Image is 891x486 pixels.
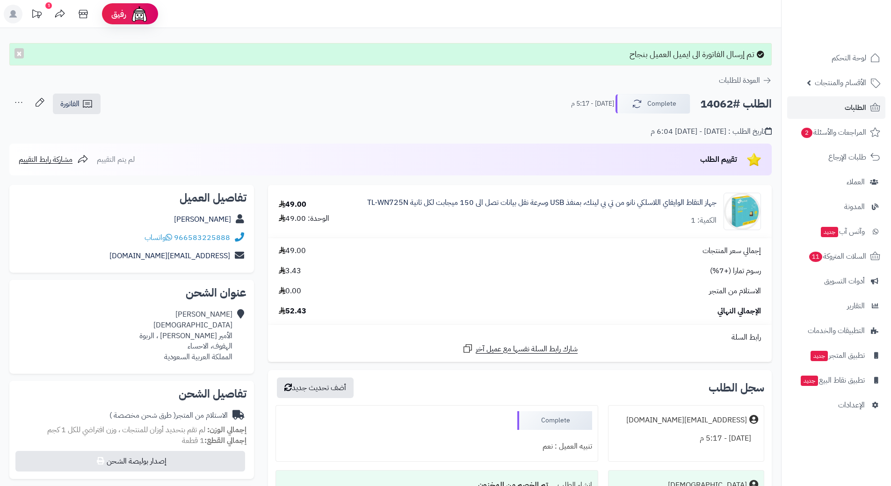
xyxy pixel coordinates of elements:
[97,154,135,165] span: لم يتم التقييم
[272,332,768,343] div: رابط السلة
[787,96,885,119] a: الطلبات
[800,126,866,139] span: المراجعات والأسئلة
[9,43,772,65] div: تم إرسال الفاتورة الى ايميل العميل بنجاح
[838,399,865,412] span: الإعدادات
[53,94,101,114] a: الفاتورة
[808,324,865,337] span: التطبيقات والخدمات
[15,451,245,471] button: إصدار بوليصة الشحن
[109,410,176,421] span: ( طرق شحن مخصصة )
[787,196,885,218] a: المدونة
[17,192,246,203] h2: تفاصيل العميل
[207,424,246,435] strong: إجمالي الوزن:
[832,51,866,65] span: لوحة التحكم
[282,437,592,456] div: تنبيه العميل : نعم
[808,250,866,263] span: السلات المتروكة
[130,5,149,23] img: ai-face.png
[109,250,230,261] a: [EMAIL_ADDRESS][DOMAIN_NAME]
[828,151,866,164] span: طلبات الإرجاع
[616,94,690,114] button: Complete
[787,319,885,342] a: التطبيقات والخدمات
[174,214,231,225] a: [PERSON_NAME]
[847,299,865,312] span: التقارير
[787,295,885,317] a: التقارير
[279,286,301,297] span: 0.00
[787,394,885,416] a: الإعدادات
[717,306,761,317] span: الإجمالي النهائي
[14,48,24,58] button: ×
[19,154,72,165] span: مشاركة رابط التقييم
[709,286,761,297] span: الاستلام من المتجر
[810,349,865,362] span: تطبيق المتجر
[571,99,614,109] small: [DATE] - 5:17 م
[815,76,866,89] span: الأقسام والمنتجات
[719,75,772,86] a: العودة للطلبات
[787,344,885,367] a: تطبيق المتجرجديد
[109,410,228,421] div: الاستلام من المتجر
[787,369,885,392] a: تطبيق نقاط البيعجديد
[787,270,885,292] a: أدوات التسويق
[703,246,761,256] span: إجمالي سعر المنتجات
[614,429,758,448] div: [DATE] - 5:17 م
[691,215,717,226] div: الكمية: 1
[709,382,764,393] h3: سجل الطلب
[811,351,828,361] span: جديد
[145,232,172,243] a: واتساب
[787,47,885,69] a: لوحة التحكم
[801,376,818,386] span: جديد
[60,98,80,109] span: الفاتورة
[787,121,885,144] a: المراجعات والأسئلة2
[710,266,761,276] span: رسوم تمارا (+7%)
[182,435,246,446] small: 1 قطعة
[462,343,578,355] a: شارك رابط السلة نفسها مع عميل آخر
[174,232,230,243] a: 966583225888
[25,5,48,26] a: تحديثات المنصة
[787,245,885,268] a: السلات المتروكة11
[700,94,772,114] h2: الطلب #14062
[820,225,865,238] span: وآتس آب
[787,171,885,193] a: العملاء
[17,388,246,399] h2: تفاصيل الشحن
[19,154,88,165] a: مشاركة رابط التقييم
[111,8,126,20] span: رفيق
[626,415,747,426] div: [EMAIL_ADDRESS][DOMAIN_NAME]
[800,374,865,387] span: تطبيق نقاط البيع
[279,306,306,317] span: 52.43
[17,287,246,298] h2: عنوان الشحن
[517,411,592,430] div: Complete
[279,199,306,210] div: 49.00
[279,213,329,224] div: الوحدة: 49.00
[845,101,866,114] span: الطلبات
[827,7,882,27] img: logo-2.png
[651,126,772,137] div: تاريخ الطلب : [DATE] - [DATE] 6:04 م
[787,220,885,243] a: وآتس آبجديد
[809,251,822,262] span: 11
[279,246,306,256] span: 49.00
[367,197,717,208] a: جهاز التقاط الوايفاي اللاسلكي نانو من تي بي لينك، بمنفذ USB وسرعة نقل بيانات تصل الى 150 ميجابت ل...
[277,377,354,398] button: أضف تحديث جديد
[279,266,301,276] span: 3.43
[45,2,52,9] div: 1
[139,309,232,363] div: [PERSON_NAME] [DEMOGRAPHIC_DATA] الأمير [PERSON_NAME] ، الربوة الهفوف، الاحساء المملكة العربية ال...
[787,146,885,168] a: طلبات الإرجاع
[821,227,838,237] span: جديد
[801,127,812,138] span: 2
[719,75,760,86] span: العودة للطلبات
[847,175,865,189] span: العملاء
[844,200,865,213] span: المدونة
[700,154,737,165] span: تقييم الطلب
[824,275,865,288] span: أدوات التسويق
[204,435,246,446] strong: إجمالي القطع:
[47,424,205,435] span: لم تقم بتحديد أوزان للمنتجات ، وزن افتراضي للكل 1 كجم
[476,344,578,355] span: شارك رابط السلة نفسها مع عميل آخر
[724,193,761,230] img: 1738179318-54c3d03b-33f3-43f2-bfc4-9dc7201cc5f9-90x90.jpg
